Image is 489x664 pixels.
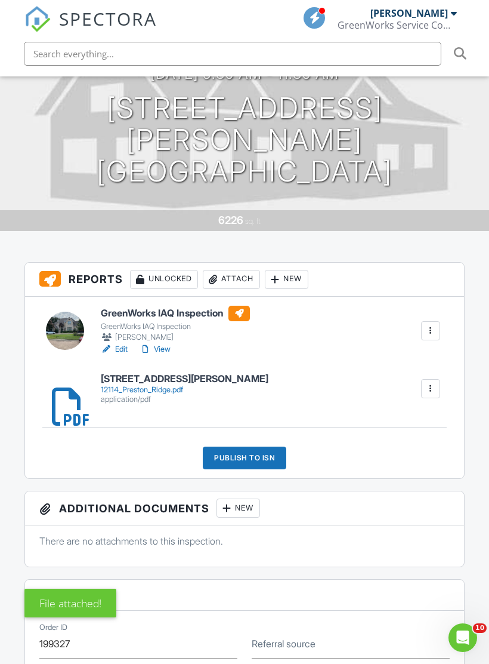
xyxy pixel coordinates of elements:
[24,42,441,66] input: Search everything...
[24,6,51,32] img: The Best Home Inspection Software - Spectora
[101,395,268,404] div: application/pdf
[101,385,268,395] div: 12114_Preston_Ridge.pdf
[252,637,315,650] label: Referral source
[150,66,339,82] h3: [DATE] 9:30 am - 11:30 am
[218,214,243,226] div: 6226
[245,217,262,226] span: sq. ft.
[370,7,448,19] div: [PERSON_NAME]
[140,343,171,355] a: View
[101,374,268,385] h6: [STREET_ADDRESS][PERSON_NAME]
[216,499,260,518] div: New
[101,306,250,344] a: GreenWorks IAQ Inspection GreenWorks IAQ Inspection [PERSON_NAME]
[25,491,464,525] h3: Additional Documents
[265,270,308,289] div: New
[130,270,198,289] div: Unlocked
[39,622,67,633] label: Order ID
[24,16,157,41] a: SPECTORA
[19,93,470,187] h1: [STREET_ADDRESS][PERSON_NAME] [GEOGRAPHIC_DATA]
[448,623,477,652] iframe: Intercom live chat
[101,343,128,355] a: Edit
[25,580,464,611] h3: Internal
[101,322,250,331] div: GreenWorks IAQ Inspection
[101,306,250,321] h6: GreenWorks IAQ Inspection
[203,270,260,289] div: Attach
[473,623,487,633] span: 10
[101,374,268,404] a: [STREET_ADDRESS][PERSON_NAME] 12114_Preston_Ridge.pdf application/pdf
[24,589,116,617] div: File attached!
[203,447,286,469] div: Publish to ISN
[25,263,464,297] h3: Reports
[59,6,157,31] span: SPECTORA
[39,534,450,548] p: There are no attachments to this inspection.
[101,331,250,343] div: [PERSON_NAME]
[338,19,457,31] div: GreenWorks Service Company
